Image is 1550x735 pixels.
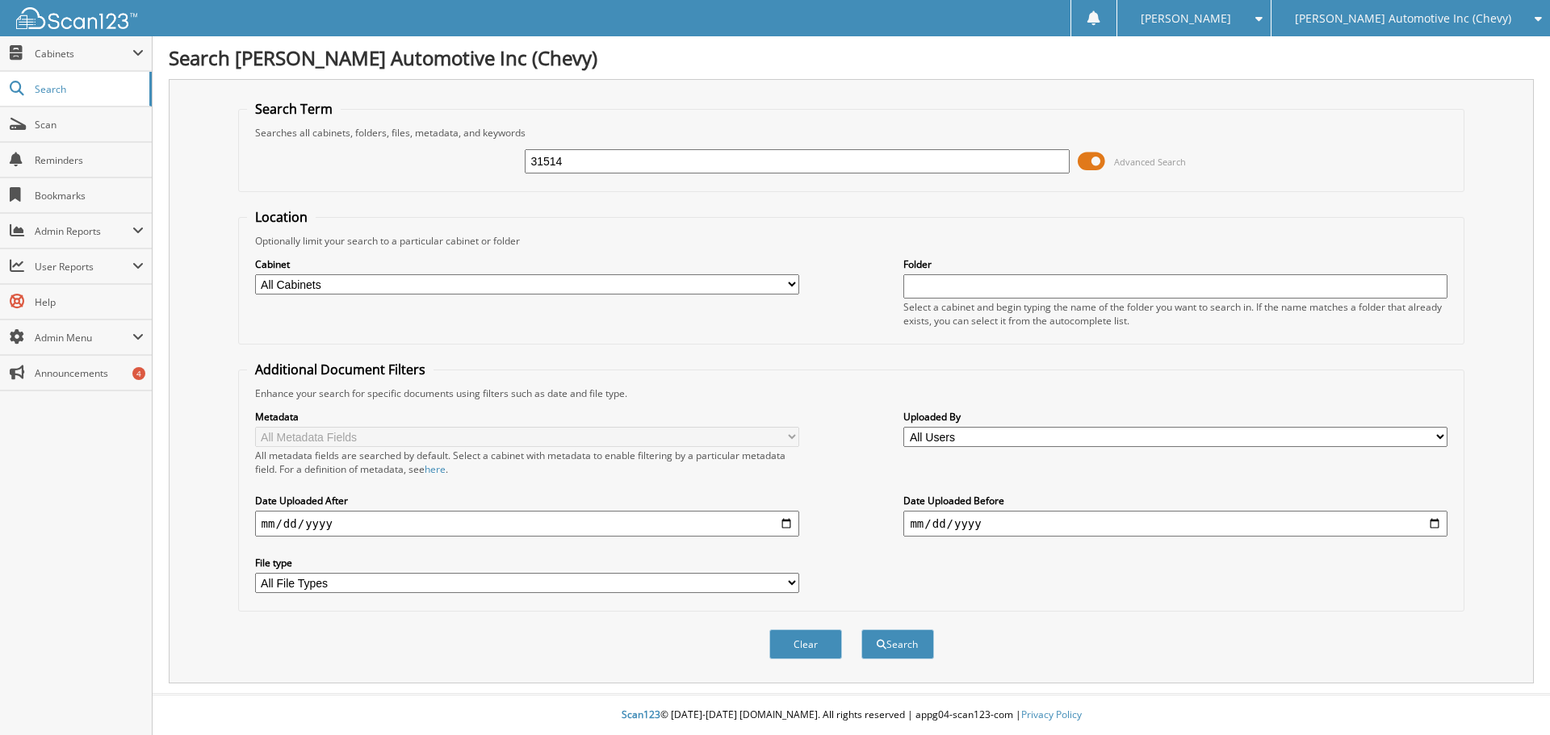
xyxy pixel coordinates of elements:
span: Bookmarks [35,189,144,203]
input: end [903,511,1447,537]
div: Enhance your search for specific documents using filters such as date and file type. [247,386,1456,400]
span: Help [35,295,144,309]
span: [PERSON_NAME] Automotive Inc (Chevy) [1295,14,1511,23]
label: Cabinet [255,257,799,271]
a: Privacy Policy [1021,708,1082,721]
div: Optionally limit your search to a particular cabinet or folder [247,234,1456,248]
span: Reminders [35,153,144,167]
span: Advanced Search [1114,156,1186,168]
div: Select a cabinet and begin typing the name of the folder you want to search in. If the name match... [903,300,1447,328]
span: [PERSON_NAME] [1141,14,1231,23]
a: here [425,462,446,476]
button: Search [861,629,934,659]
input: start [255,511,799,537]
div: Searches all cabinets, folders, files, metadata, and keywords [247,126,1456,140]
button: Clear [769,629,842,659]
label: Date Uploaded After [255,494,799,507]
legend: Additional Document Filters [247,361,434,378]
span: Scan123 [622,708,660,721]
span: Scan [35,118,144,132]
h1: Search [PERSON_NAME] Automotive Inc (Chevy) [169,44,1534,71]
span: User Reports [35,260,132,274]
span: Announcements [35,366,144,380]
label: Folder [903,257,1447,271]
label: Metadata [255,410,799,424]
span: Admin Menu [35,331,132,345]
span: Cabinets [35,47,132,61]
iframe: Chat Widget [1469,658,1550,735]
span: Admin Reports [35,224,132,238]
legend: Search Term [247,100,341,118]
div: © [DATE]-[DATE] [DOMAIN_NAME]. All rights reserved | appg04-scan123-com | [153,695,1550,735]
label: File type [255,556,799,570]
div: 4 [132,367,145,380]
label: Uploaded By [903,410,1447,424]
label: Date Uploaded Before [903,494,1447,507]
div: All metadata fields are searched by default. Select a cabinet with metadata to enable filtering b... [255,449,799,476]
span: Search [35,82,141,96]
img: scan123-logo-white.svg [16,7,137,29]
legend: Location [247,208,316,226]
